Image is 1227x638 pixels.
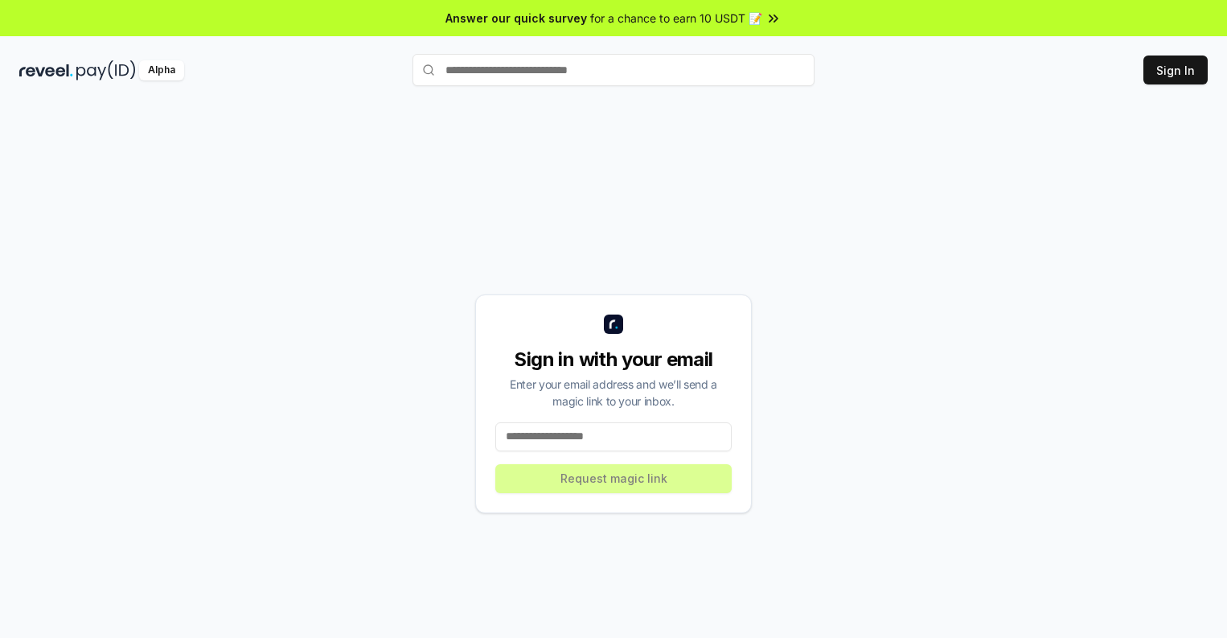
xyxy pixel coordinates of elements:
[445,10,587,27] span: Answer our quick survey
[495,376,732,410] div: Enter your email address and we’ll send a magic link to your inbox.
[139,60,184,80] div: Alpha
[604,315,623,334] img: logo_small
[495,347,732,373] div: Sign in with your email
[590,10,762,27] span: for a chance to earn 10 USDT 📝
[76,60,136,80] img: pay_id
[1143,56,1208,84] button: Sign In
[19,60,73,80] img: reveel_dark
